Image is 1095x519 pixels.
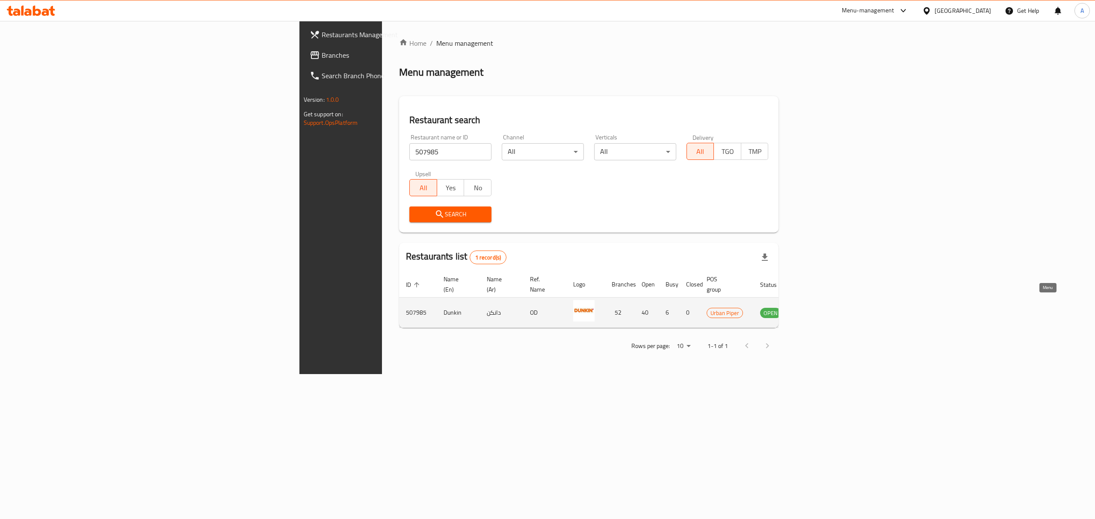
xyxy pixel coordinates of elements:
[441,182,461,194] span: Yes
[679,298,700,328] td: 0
[304,117,358,128] a: Support.OpsPlatform
[399,38,778,48] nav: breadcrumb
[745,145,765,158] span: TMP
[605,298,635,328] td: 52
[690,145,711,158] span: All
[741,143,769,160] button: TMP
[687,143,714,160] button: All
[566,271,605,298] th: Logo
[322,29,476,40] span: Restaurants Management
[322,50,476,60] span: Branches
[659,298,679,328] td: 6
[635,298,659,328] td: 40
[470,254,506,262] span: 1 record(s)
[631,341,670,351] p: Rows per page:
[659,271,679,298] th: Busy
[406,250,506,264] h2: Restaurants list
[707,274,743,295] span: POS group
[755,247,775,268] div: Export file
[464,179,491,196] button: No
[303,24,482,45] a: Restaurants Management
[444,274,470,295] span: Name (En)
[415,171,431,177] label: Upsell
[679,271,700,298] th: Closed
[1080,6,1084,15] span: A
[707,341,728,351] p: 1-1 of 1
[468,182,488,194] span: No
[605,271,635,298] th: Branches
[713,143,741,160] button: TGO
[409,206,491,222] button: Search
[399,271,828,328] table: enhanced table
[303,65,482,86] a: Search Branch Phone
[760,280,788,290] span: Status
[530,274,556,295] span: Ref. Name
[413,182,434,194] span: All
[406,280,422,290] span: ID
[594,143,676,160] div: All
[523,298,566,328] td: OD
[409,114,768,127] h2: Restaurant search
[303,45,482,65] a: Branches
[304,109,343,120] span: Get support on:
[673,340,694,353] div: Rows per page:
[573,300,595,321] img: Dunkin
[304,94,325,105] span: Version:
[470,251,507,264] div: Total records count
[842,6,894,16] div: Menu-management
[693,134,714,140] label: Delivery
[717,145,738,158] span: TGO
[935,6,991,15] div: [GEOGRAPHIC_DATA]
[326,94,339,105] span: 1.0.0
[760,308,781,318] span: OPEN
[409,179,437,196] button: All
[409,143,491,160] input: Search for restaurant name or ID..
[480,298,523,328] td: دانكن
[635,271,659,298] th: Open
[487,274,513,295] span: Name (Ar)
[437,179,465,196] button: Yes
[416,209,485,220] span: Search
[502,143,584,160] div: All
[707,308,743,318] span: Urban Piper
[322,71,476,81] span: Search Branch Phone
